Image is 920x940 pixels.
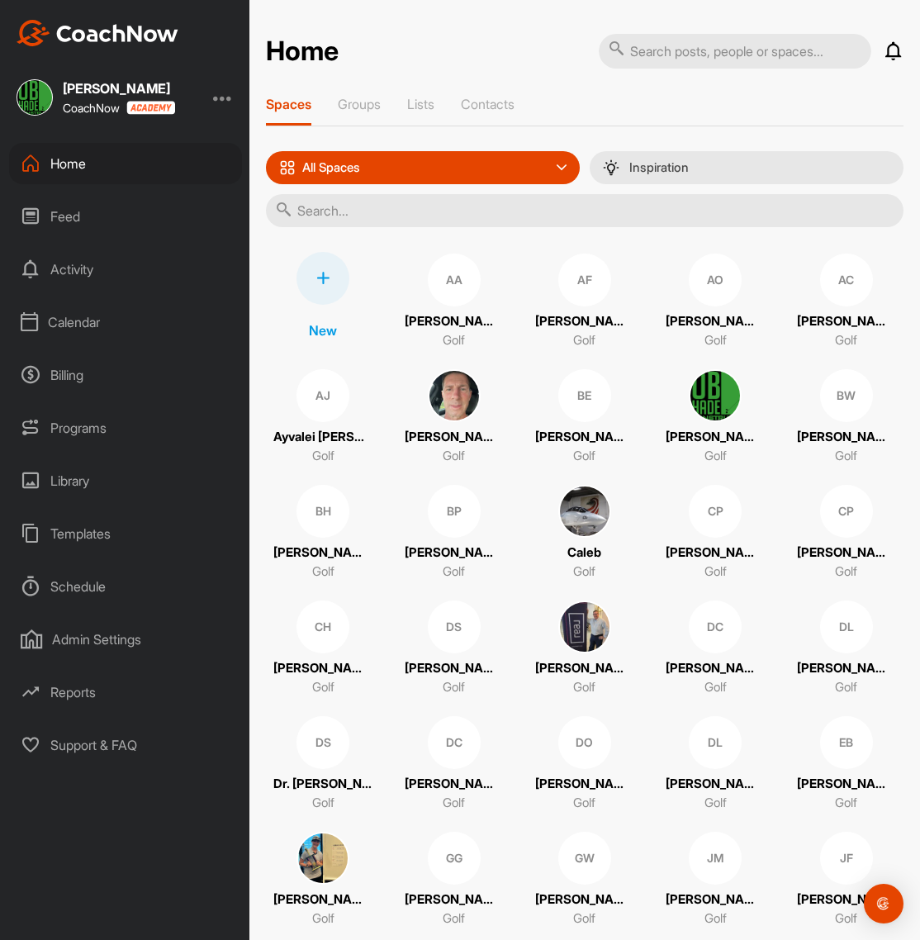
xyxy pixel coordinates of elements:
p: All Spaces [302,161,360,174]
p: [PERSON_NAME] [666,428,765,447]
p: Golf [704,909,727,928]
h2: Home [266,36,339,68]
p: Golf [573,563,595,582]
a: [PERSON_NAME]Golf [658,368,772,467]
p: Golf [835,794,857,813]
a: [PERSON_NAME]Golf [266,830,380,929]
div: GG [428,832,481,885]
p: Golf [443,563,465,582]
p: [PERSON_NAME] [666,890,765,909]
a: AF[PERSON_NAME]Golf [528,252,642,351]
img: square_0e53da5c7b00caafbccb8768c3a0325b.jpg [428,369,481,422]
p: Golf [443,794,465,813]
div: Programs [9,407,242,449]
input: Search... [266,194,903,227]
p: New [309,320,337,340]
p: Golf [573,794,595,813]
a: DL[PERSON_NAME]Golf [790,599,903,698]
a: JM[PERSON_NAME]Golf [658,830,772,929]
img: menuIcon [603,159,619,176]
div: Support & FAQ [9,724,242,766]
p: Golf [312,678,334,697]
p: Golf [573,447,595,466]
p: Golf [443,447,465,466]
div: Admin Settings [9,619,242,660]
p: [PERSON_NAME] [405,890,504,909]
p: Golf [704,794,727,813]
p: Ayvalei [PERSON_NAME] [273,428,372,447]
div: DC [689,601,742,653]
p: Golf [704,563,727,582]
p: Spaces [266,96,311,112]
p: [PERSON_NAME] [666,544,765,563]
p: [PERSON_NAME] [273,890,372,909]
img: square_fd57f90de33a76eda5b66984274a5299.jpg [558,601,611,653]
div: AO [689,254,742,306]
a: BE[PERSON_NAME]Golf [528,368,642,467]
p: Golf [573,678,595,697]
p: Caleb [567,544,601,563]
p: Golf [835,678,857,697]
div: [PERSON_NAME] [63,82,175,95]
a: BW[PERSON_NAME]Golf [790,368,903,467]
p: [PERSON_NAME] [405,312,504,331]
div: Billing [9,354,242,396]
p: [PERSON_NAME] [535,890,634,909]
a: CP[PERSON_NAME]Golf [658,483,772,582]
p: Golf [835,331,857,350]
p: Golf [312,909,334,928]
p: Golf [835,563,857,582]
a: GW[PERSON_NAME]Golf [528,830,642,929]
a: [PERSON_NAME]Golf [396,368,510,467]
p: [PERSON_NAME] [797,890,896,909]
div: Home [9,143,242,184]
div: DO [558,716,611,769]
div: JF [820,832,873,885]
a: DSDr. [PERSON_NAME]Golf [266,714,380,814]
input: Search posts, people or spaces... [599,34,871,69]
p: [PERSON_NAME] [273,544,372,563]
p: Dr. [PERSON_NAME] [273,775,372,794]
div: GW [558,832,611,885]
a: BH[PERSON_NAME]Golf [266,483,380,582]
p: Lists [407,96,434,112]
p: [PERSON_NAME] [666,312,765,331]
img: square_4521ffefc278c8a558bd149590bc55ec.jpg [558,485,611,538]
p: [PERSON_NAME] [535,775,634,794]
div: JM [689,832,742,885]
p: Golf [704,447,727,466]
div: CoachNow [63,101,175,115]
div: Library [9,460,242,501]
p: Contacts [461,96,515,112]
div: EB [820,716,873,769]
p: Golf [443,678,465,697]
p: [PERSON_NAME] [666,775,765,794]
img: icon [279,159,296,176]
a: [PERSON_NAME]Golf [528,599,642,698]
a: DC[PERSON_NAME]Golf [658,599,772,698]
p: [PERSON_NAME] [797,428,896,447]
div: Open Intercom Messenger [864,884,903,923]
div: DC [428,716,481,769]
p: [PERSON_NAME] [666,659,765,678]
div: CH [296,601,349,653]
div: DL [820,601,873,653]
a: DL[PERSON_NAME]Golf [658,714,772,814]
img: square_f1b28c361043dfc721b62540fac8b949.jpg [296,832,349,885]
div: AC [820,254,873,306]
p: [PERSON_NAME] [405,544,504,563]
img: square_7d72e3b9a0e7cffca0d5903ffc03afe1.jpg [689,369,742,422]
div: AJ [296,369,349,422]
a: AO[PERSON_NAME]Golf [658,252,772,351]
p: Inspiration [629,161,689,174]
div: DS [296,716,349,769]
a: AJAyvalei [PERSON_NAME]Golf [266,368,380,467]
p: Golf [835,447,857,466]
p: [PERSON_NAME] [405,659,504,678]
a: JF[PERSON_NAME]Golf [790,830,903,929]
div: BP [428,485,481,538]
p: Golf [312,563,334,582]
div: CP [820,485,873,538]
div: CP [689,485,742,538]
div: AA [428,254,481,306]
